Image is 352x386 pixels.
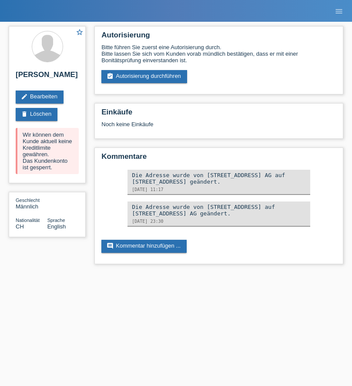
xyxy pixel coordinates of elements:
i: menu [335,7,343,16]
h2: Einkäufe [101,108,336,121]
div: [DATE] 11:17 [132,187,306,192]
i: comment [107,242,114,249]
h2: Autorisierung [101,31,336,44]
i: edit [21,93,28,100]
div: Männlich [16,197,47,210]
a: assignment_turned_inAutorisierung durchführen [101,70,187,83]
span: English [47,223,66,230]
i: star_border [76,28,84,36]
span: Nationalität [16,218,40,223]
a: editBearbeiten [16,91,64,104]
i: assignment_turned_in [107,73,114,80]
h2: [PERSON_NAME] [16,70,79,84]
div: Bitte führen Sie zuerst eine Autorisierung durch. Bitte lassen Sie sich vom Kunden vorab mündlich... [101,44,336,64]
span: Geschlecht [16,198,40,203]
i: delete [21,111,28,117]
h2: Kommentare [101,152,336,165]
a: commentKommentar hinzufügen ... [101,240,187,253]
a: deleteLöschen [16,108,57,121]
div: Noch keine Einkäufe [101,121,336,134]
span: Sprache [47,218,65,223]
div: Wir können dem Kunde aktuell keine Kreditlimite gewähren. Das Kundenkonto ist gesperrt. [16,128,79,174]
a: menu [330,8,348,13]
a: star_border [76,28,84,37]
div: Die Adresse wurde von [STREET_ADDRESS] auf [STREET_ADDRESS] AG geändert. [132,204,306,217]
span: Schweiz [16,223,24,230]
div: [DATE] 23:30 [132,219,306,224]
div: Die Adresse wurde von [STREET_ADDRESS] AG auf [STREET_ADDRESS] geändert. [132,172,306,185]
